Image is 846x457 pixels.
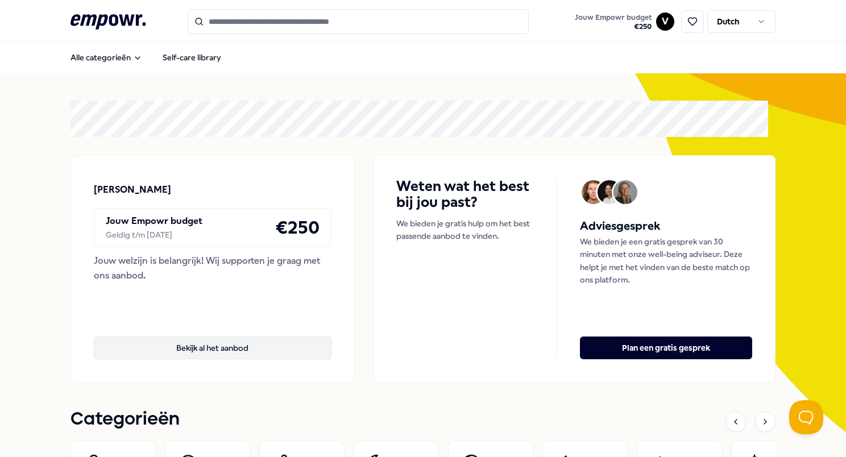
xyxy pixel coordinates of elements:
[94,336,331,359] button: Bekijk al het aanbod
[613,180,637,204] img: Avatar
[61,46,151,69] button: Alle categorieën
[94,318,331,359] a: Bekijk al het aanbod
[154,46,230,69] a: Self-care library
[188,9,529,34] input: Search for products, categories or subcategories
[61,46,230,69] nav: Main
[580,217,752,235] h5: Adviesgesprek
[573,11,654,34] button: Jouw Empowr budget€250
[70,405,180,434] h1: Categorieën
[106,214,202,228] p: Jouw Empowr budget
[94,182,171,197] p: [PERSON_NAME]
[582,180,606,204] img: Avatar
[789,400,823,434] iframe: Help Scout Beacon - Open
[396,217,534,243] p: We bieden je gratis hulp om het best passende aanbod te vinden.
[580,235,752,286] p: We bieden je een gratis gesprek van 30 minuten met onze well-being adviseur. Deze helpt je met he...
[656,13,674,31] button: V
[570,10,656,34] a: Jouw Empowr budget€250
[598,180,621,204] img: Avatar
[580,336,752,359] button: Plan een gratis gesprek
[106,228,202,241] div: Geldig t/m [DATE]
[275,213,320,242] h4: € 250
[396,178,534,210] h4: Weten wat het best bij jou past?
[94,254,331,282] div: Jouw welzijn is belangrijk! Wij supporten je graag met ons aanbod.
[575,22,652,31] span: € 250
[575,13,652,22] span: Jouw Empowr budget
